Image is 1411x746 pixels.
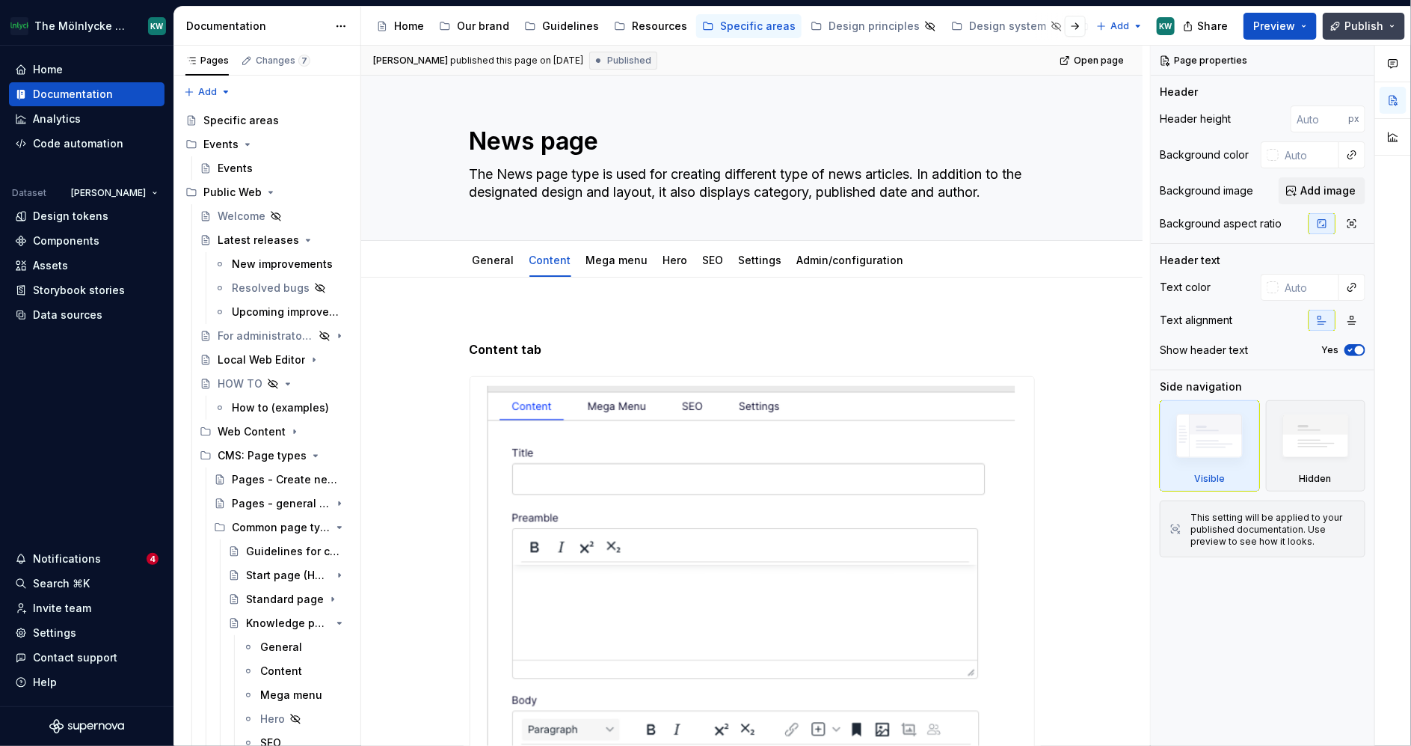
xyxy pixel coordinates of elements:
div: Help [33,675,57,690]
div: Assets [33,258,68,273]
div: Start page (Home) [246,568,331,583]
a: Documentation [9,82,165,106]
a: Welcome [194,204,354,228]
label: Yes [1321,344,1338,356]
div: Upcoming improvements [232,305,345,320]
div: CMS: Page types [194,444,354,468]
div: Specific areas [203,113,279,128]
button: Help [9,670,165,694]
strong: Content tab [470,342,542,357]
div: SEO [697,244,730,275]
a: Guidelines for common page types [222,539,354,563]
textarea: The News page type is used for creating different type of news articles. In addition to the desig... [467,162,1032,204]
div: Changes [256,55,310,67]
div: Header [1160,85,1198,100]
div: Our brand [457,19,509,34]
div: Visible [1160,400,1260,492]
a: Resolved bugs [208,276,354,300]
div: Specific areas [720,19,796,34]
span: Publish [1344,19,1383,34]
div: Text color [1160,280,1211,295]
span: [PERSON_NAME] [373,55,448,67]
a: Home [370,14,430,38]
a: New improvements [208,252,354,276]
div: Events [179,132,354,156]
div: Hidden [1266,400,1366,492]
a: Local Web Editor [194,348,354,372]
a: Assets [9,254,165,278]
div: For administrators (Website base configuration) [218,328,314,343]
span: [PERSON_NAME] [71,187,146,199]
div: Search ⌘K [33,576,90,591]
div: Background image [1160,183,1253,198]
a: General [473,254,514,266]
span: Add [1110,20,1129,32]
div: Welcome [218,209,265,224]
div: Contact support [33,650,117,665]
div: Public Web [179,180,354,204]
div: Public Web [203,185,262,200]
div: Guidelines [542,19,599,34]
div: Events [203,137,239,152]
div: Resolved bugs [232,281,310,296]
span: 4 [147,553,159,565]
div: Web Content [218,424,286,439]
a: Analytics [9,107,165,131]
span: Open page [1074,55,1124,67]
div: Code automation [33,136,123,151]
div: How to (examples) [232,400,329,415]
div: Header text [1160,253,1220,268]
div: Standard page [246,592,324,607]
a: Standard page [222,587,354,611]
a: Knowledge page [222,611,354,635]
a: Admin/configuration [797,254,904,266]
a: Our brand [433,14,515,38]
span: Add [198,86,217,98]
div: Common page types [208,516,354,539]
div: Hero [260,712,285,727]
div: Settings [33,626,76,640]
a: Specific areas [696,14,802,38]
div: HOW TO [218,376,262,391]
a: Start page (Home) [222,563,354,587]
div: Documentation [186,19,328,34]
div: KW [1160,20,1172,32]
button: Publish [1323,13,1405,40]
input: Auto [1279,274,1339,301]
div: Pages - general settings [232,496,331,511]
input: Auto [1291,106,1348,132]
a: Components [9,229,165,253]
div: Hidden [1300,473,1332,485]
a: Specific areas [179,108,354,132]
button: Add image [1279,177,1365,204]
div: Settings [733,244,788,275]
a: Pages - general settings [208,492,354,516]
div: Mega menu [260,688,322,703]
div: KW [151,20,164,32]
div: Visible [1194,473,1225,485]
div: Home [33,62,63,77]
a: Open page [1055,50,1131,71]
svg: Supernova Logo [49,719,124,734]
button: Add [179,82,236,103]
div: Pages [185,55,229,67]
div: This setting will be applied to your published documentation. Use preview to see how it looks. [1190,512,1356,548]
a: Settings [739,254,782,266]
button: Search ⌘K [9,572,165,596]
a: Design principles [805,14,942,38]
a: Events [194,156,354,180]
div: Text alignment [1160,313,1232,328]
div: published this page on [DATE] [450,55,583,67]
a: Content [529,254,571,266]
a: For administrators (Website base configuration) [194,324,354,348]
button: [PERSON_NAME] [64,183,165,204]
div: Pages - Create new page [232,472,345,487]
div: Mega menu [580,244,654,275]
div: Admin/configuration [791,244,910,275]
div: Design principles [829,19,920,34]
button: Preview [1244,13,1317,40]
div: Local Web Editor [218,352,305,367]
button: The Mölnlycke ExperienceKW [3,10,170,42]
a: Data sources [9,303,165,327]
div: Notifications [33,551,101,566]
